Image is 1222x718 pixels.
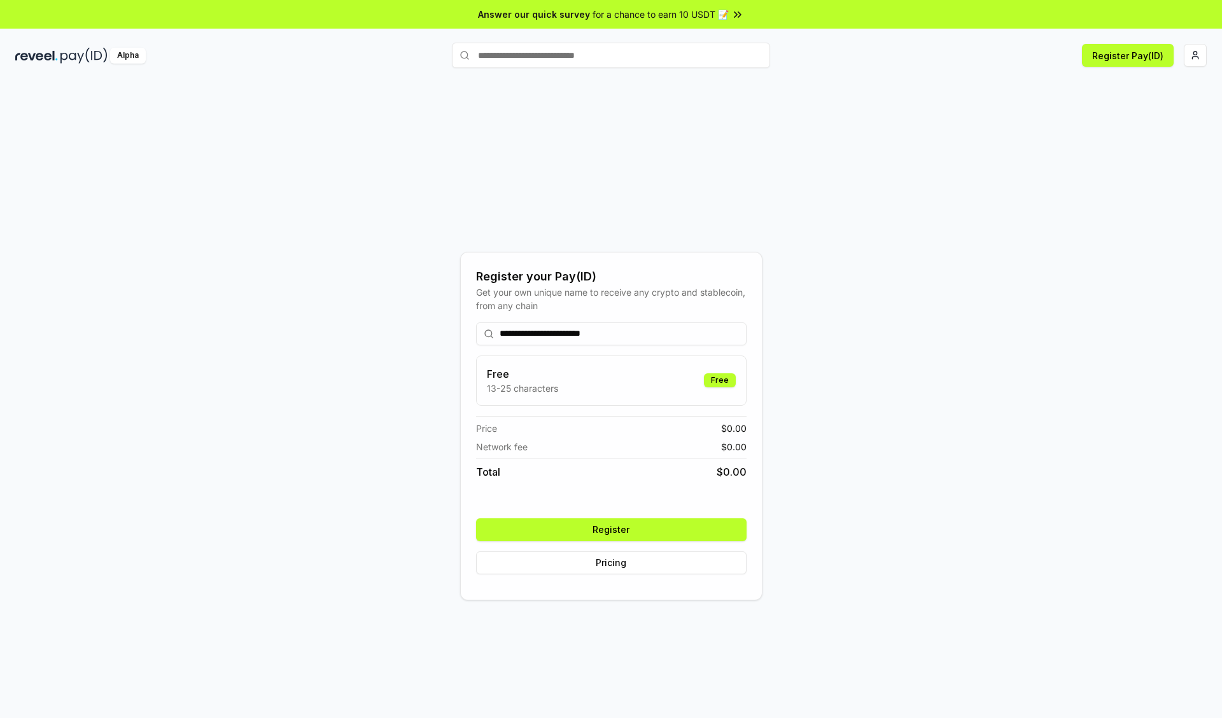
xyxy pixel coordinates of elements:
[476,464,500,480] span: Total
[476,551,747,574] button: Pricing
[704,373,736,387] div: Free
[1082,44,1174,67] button: Register Pay(ID)
[476,286,747,312] div: Get your own unique name to receive any crypto and stablecoin, from any chain
[110,48,146,64] div: Alpha
[476,268,747,286] div: Register your Pay(ID)
[15,48,58,64] img: reveel_dark
[60,48,108,64] img: pay_id
[478,8,590,21] span: Answer our quick survey
[487,382,558,395] p: 13-25 characters
[721,440,747,453] span: $ 0.00
[721,422,747,435] span: $ 0.00
[476,518,747,541] button: Register
[476,440,528,453] span: Network fee
[593,8,729,21] span: for a chance to earn 10 USDT 📝
[717,464,747,480] span: $ 0.00
[476,422,497,435] span: Price
[487,366,558,382] h3: Free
